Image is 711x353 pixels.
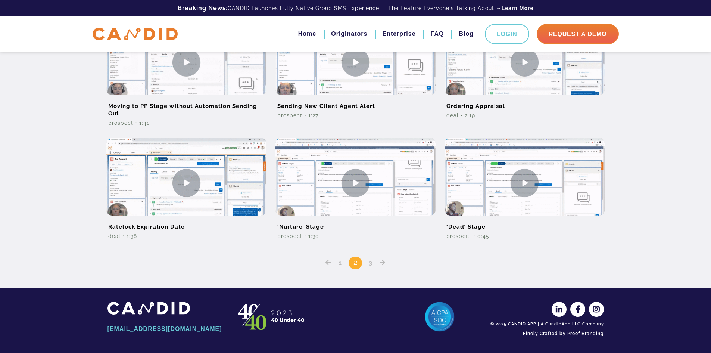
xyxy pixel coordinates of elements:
[488,321,604,327] div: © 2025 CANDID APP | A CandidApp LLC Company
[106,232,266,240] div: Deal • 1:38
[445,138,605,228] img: ‘Dead’ Stage Video
[178,4,228,12] b: Breaking News:
[445,216,605,232] h2: ‘Dead’ Stage
[336,259,344,266] a: 1
[106,138,266,228] img: Ratelock Expiration Date Video
[502,4,533,12] a: Learn More
[488,327,604,340] a: Finely Crafted by Proof Branding
[275,232,436,240] div: Prospect • 1:30
[234,302,309,332] img: CANDID APP
[425,302,455,332] img: AICPA SOC 2
[382,28,415,40] a: Enterprise
[107,323,223,335] a: [EMAIL_ADDRESS][DOMAIN_NAME]
[445,17,605,107] img: Ordering Appraisal Video
[106,17,266,107] img: Moving to PP Stage without Automation Sending Out Video
[275,95,436,112] h2: Sending New Client Agent Alert
[275,112,436,119] div: Prospect • 1:27
[298,28,316,40] a: Home
[106,95,266,119] h2: Moving to PP Stage without Automation Sending Out
[102,245,609,270] nav: Posts pagination
[445,95,605,112] h2: Ordering Appraisal
[445,232,605,240] div: Prospect • 0:45
[485,24,529,44] a: Login
[331,28,367,40] a: Originators
[275,17,436,107] img: Sending New Client Agent Alert Video
[366,259,375,266] a: 3
[445,112,605,119] div: Deal • 2:19
[349,257,362,269] span: 2
[106,119,266,127] div: Prospect • 1:41
[93,28,178,41] img: CANDID APP
[459,28,474,40] a: Blog
[275,138,436,228] img: ‘Nurture’ Stage Video
[107,302,190,314] img: CANDID APP
[537,24,619,44] a: Request A Demo
[275,216,436,232] h2: ‘Nurture’ Stage
[431,28,444,40] a: FAQ
[106,216,266,232] h2: Ratelock Expiration Date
